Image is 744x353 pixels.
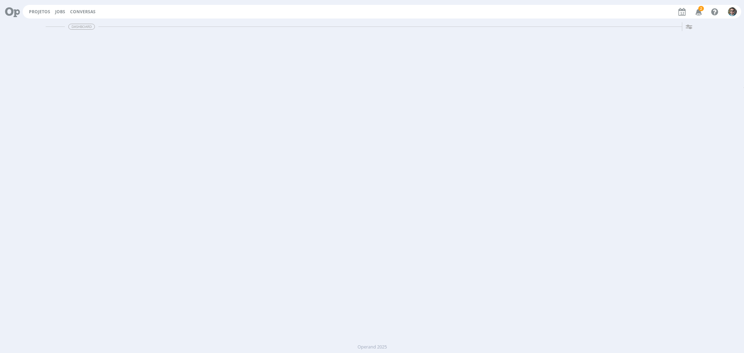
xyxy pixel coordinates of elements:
[728,6,737,18] button: R
[27,9,52,15] button: Projetos
[55,9,65,15] a: Jobs
[70,9,96,15] a: Conversas
[29,9,50,15] a: Projetos
[728,7,737,16] img: R
[698,6,704,11] span: 2
[691,6,705,18] button: 2
[53,9,67,15] button: Jobs
[68,9,98,15] button: Conversas
[68,24,95,30] span: Dashboard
